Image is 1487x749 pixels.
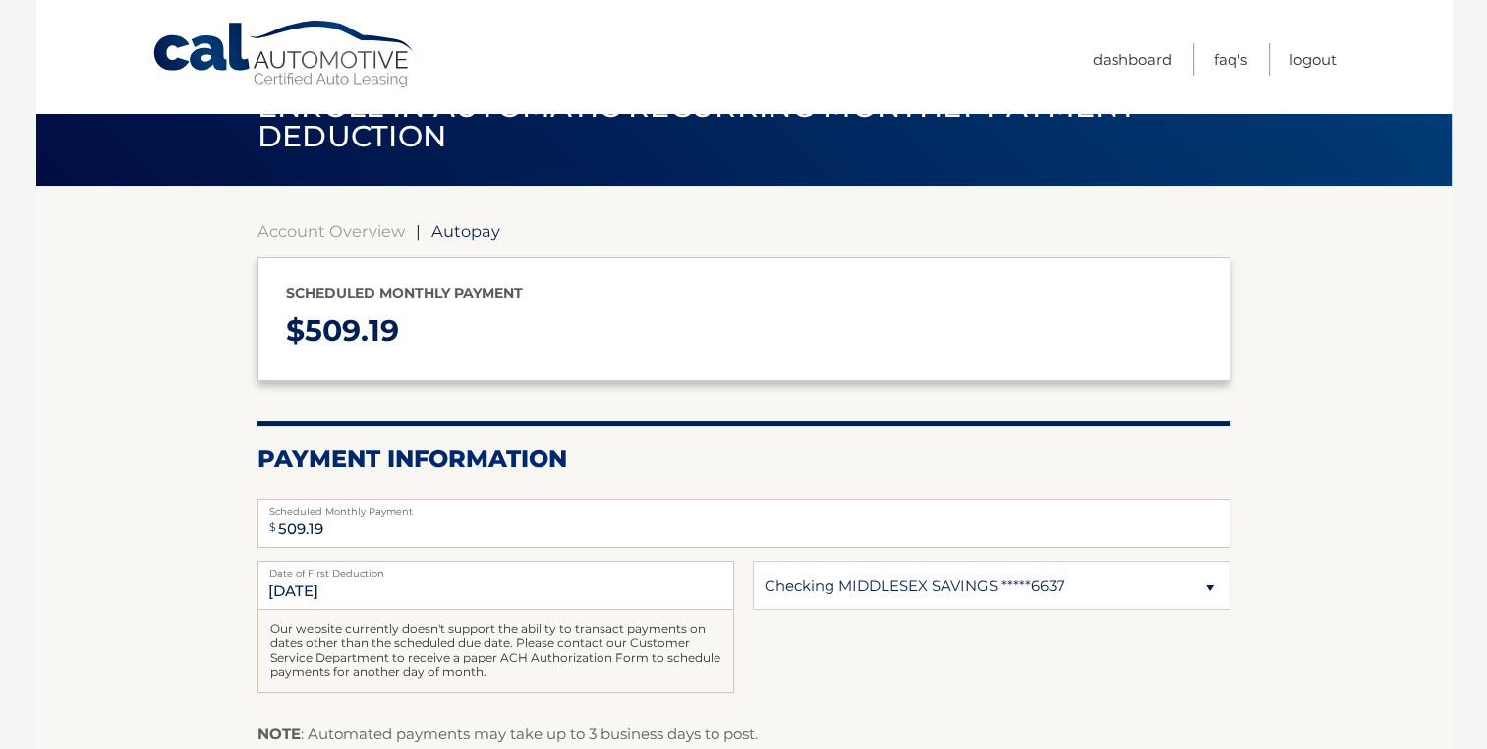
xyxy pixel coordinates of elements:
span: 509.19 [305,313,399,349]
strong: NOTE [257,724,301,743]
a: Account Overview [257,221,405,241]
label: Date of First Deduction [257,561,734,577]
span: Enroll in automatic recurring monthly payment deduction [257,88,1137,154]
div: Our website currently doesn't support the ability to transact payments on dates other than the sc... [257,610,734,693]
span: Autopay [431,221,500,241]
span: | [416,221,421,241]
h2: Payment Information [257,444,1230,474]
a: Cal Automotive [151,20,417,89]
p: : Automated payments may take up to 3 business days to post. [257,721,758,747]
p: Scheduled monthly payment [286,281,1202,306]
label: Scheduled Monthly Payment [257,499,1230,515]
a: Dashboard [1093,43,1172,76]
p: $ [286,306,1202,358]
input: Payment Date [257,561,734,610]
span: $ [263,505,282,549]
a: FAQ's [1214,43,1247,76]
a: Logout [1289,43,1337,76]
input: Payment Amount [257,499,1230,548]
